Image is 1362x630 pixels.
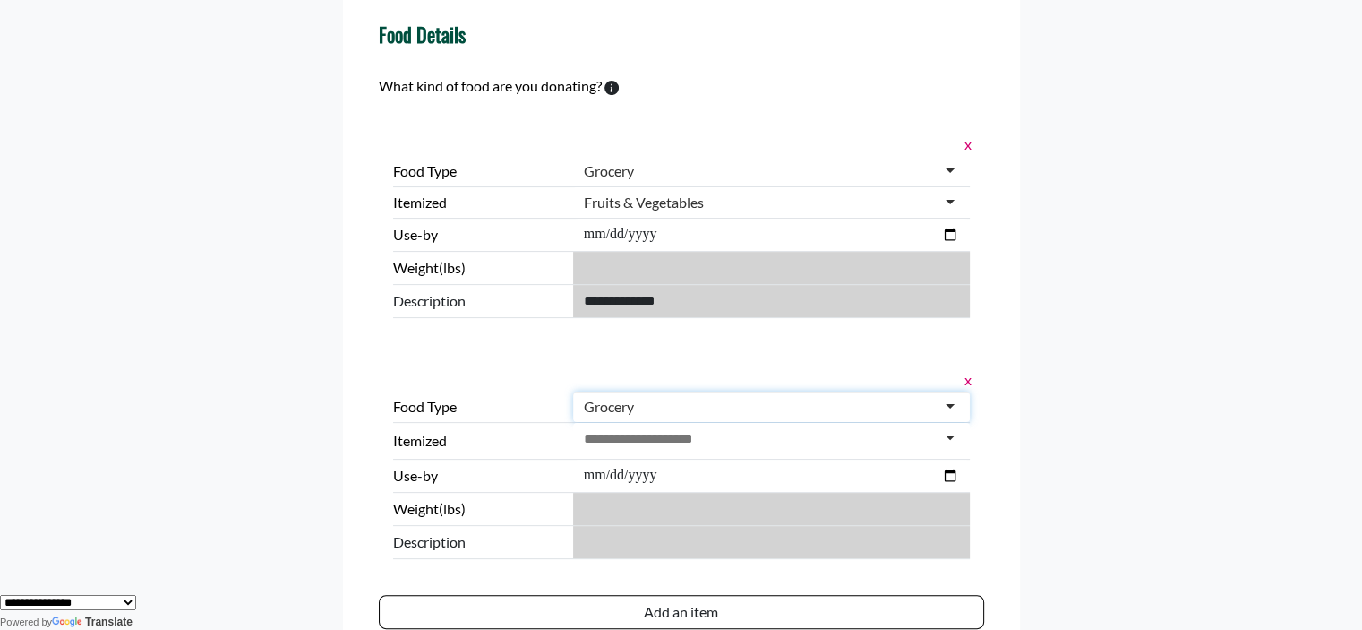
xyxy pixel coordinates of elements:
h4: Food Details [379,22,466,46]
span: Description [393,290,566,312]
button: x [959,133,970,156]
span: (lbs) [439,259,466,276]
a: Translate [52,616,133,628]
span: Description [393,531,566,553]
div: Grocery [584,162,634,180]
label: Itemized [393,192,566,213]
div: Fruits & Vegetables [584,194,704,211]
svg: To calculate environmental impacts, we follow the Food Loss + Waste Protocol [604,81,619,95]
img: Google Translate [52,617,85,629]
label: Use-by [393,465,566,487]
label: Food Type [393,396,566,418]
button: x [959,368,970,392]
label: Use-by [393,224,566,246]
label: Weight [393,257,566,279]
span: (lbs) [439,500,466,517]
label: Itemized [393,430,566,452]
div: Grocery [584,398,634,416]
label: What kind of food are you donating? [379,75,602,97]
label: Weight [393,498,566,520]
label: Food Type [393,160,566,182]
